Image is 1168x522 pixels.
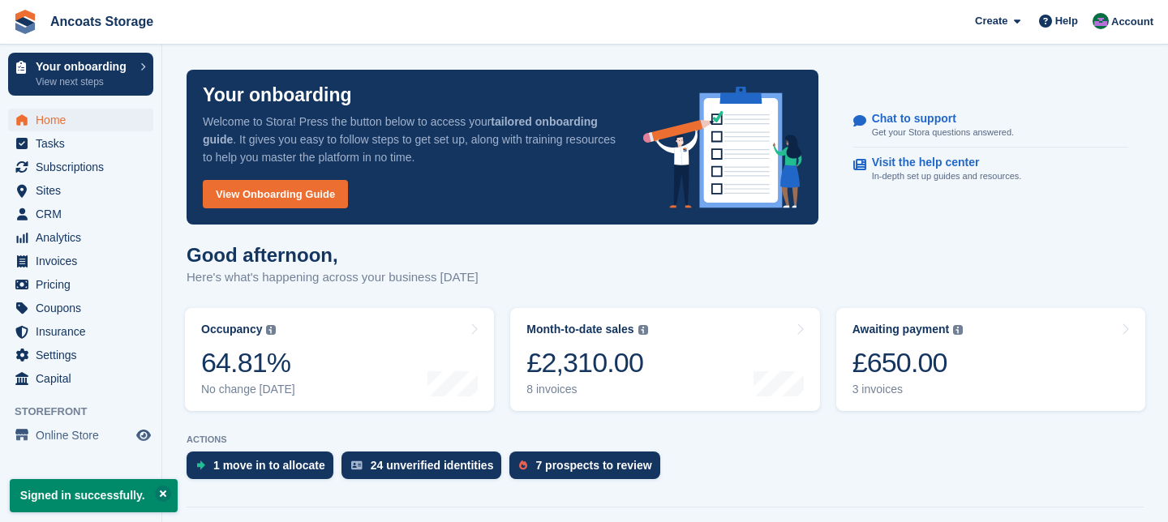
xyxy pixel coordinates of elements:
[341,451,510,487] a: 24 unverified identities
[526,323,633,336] div: Month-to-date sales
[8,53,153,96] a: Your onboarding View next steps
[8,179,153,202] a: menu
[1111,14,1153,30] span: Account
[872,156,1009,169] p: Visit the help center
[872,112,1001,126] p: Chat to support
[836,308,1145,411] a: Awaiting payment £650.00 3 invoices
[371,459,494,472] div: 24 unverified identities
[36,320,133,343] span: Insurance
[519,460,527,470] img: prospect-51fa495bee0391a8d652442698ab0144808aea92771e9ea1ae160a38d050c398.svg
[638,325,648,335] img: icon-info-grey-7440780725fd019a000dd9b08b2336e03edf1995a4989e88bcd33f0948082b44.svg
[8,273,153,296] a: menu
[213,459,325,472] div: 1 move in to allocate
[8,250,153,272] a: menu
[15,404,161,420] span: Storefront
[266,325,276,335] img: icon-info-grey-7440780725fd019a000dd9b08b2336e03edf1995a4989e88bcd33f0948082b44.svg
[852,323,950,336] div: Awaiting payment
[13,10,37,34] img: stora-icon-8386f47178a22dfd0bd8f6a31ec36ba5ce8667c1dd55bd0f319d3a0aa187defe.svg
[36,250,133,272] span: Invoices
[201,383,295,396] div: No change [DATE]
[8,344,153,366] a: menu
[8,203,153,225] a: menu
[975,13,1007,29] span: Create
[187,268,479,287] p: Here's what's happening across your business [DATE]
[36,156,133,178] span: Subscriptions
[203,86,352,105] p: Your onboarding
[351,460,363,470] img: verify_identity-adf6edd0f0f0b5bbfe63781bf79b02c33cf7c696d77639b501bdc392416b5a36.svg
[510,308,819,411] a: Month-to-date sales £2,310.00 8 invoices
[535,459,651,472] div: 7 prospects to review
[8,297,153,319] a: menu
[36,203,133,225] span: CRM
[8,367,153,390] a: menu
[509,451,668,487] a: 7 prospects to review
[8,132,153,155] a: menu
[852,346,964,379] div: £650.00
[36,367,133,390] span: Capital
[36,132,133,155] span: Tasks
[36,297,133,319] span: Coupons
[187,434,1144,445] p: ACTIONS
[36,226,133,249] span: Analytics
[953,325,963,335] img: icon-info-grey-7440780725fd019a000dd9b08b2336e03edf1995a4989e88bcd33f0948082b44.svg
[44,8,160,35] a: Ancoats Storage
[201,346,295,379] div: 64.81%
[643,87,802,208] img: onboarding-info-6c161a55d2c0e0a8cae90662b2fe09162a5109e8cc188191df67fb4f79e88e88.svg
[853,104,1128,148] a: Chat to support Get your Stora questions answered.
[853,148,1128,191] a: Visit the help center In-depth set up guides and resources.
[187,451,341,487] a: 1 move in to allocate
[36,273,133,296] span: Pricing
[526,346,647,379] div: £2,310.00
[872,126,1014,139] p: Get your Stora questions answered.
[187,244,479,266] h1: Good afternoon,
[201,323,262,336] div: Occupancy
[203,113,617,166] p: Welcome to Stora! Press the button below to access your . It gives you easy to follow steps to ge...
[196,460,205,470] img: move_ins_to_allocate_icon-fdf77a2bb77ea45bf5b3d319d69a93e2d87916cf1d5bf7949dd705db3b84f3ca.svg
[36,179,133,202] span: Sites
[36,344,133,366] span: Settings
[8,156,153,178] a: menu
[8,320,153,343] a: menu
[8,424,153,447] a: menu
[203,180,348,208] a: View Onboarding Guide
[1055,13,1078,29] span: Help
[36,61,132,72] p: Your onboarding
[36,424,133,447] span: Online Store
[185,308,494,411] a: Occupancy 64.81% No change [DATE]
[852,383,964,396] div: 3 invoices
[872,169,1022,183] p: In-depth set up guides and resources.
[36,75,132,89] p: View next steps
[8,109,153,131] a: menu
[134,426,153,445] a: Preview store
[526,383,647,396] div: 8 invoices
[36,109,133,131] span: Home
[10,479,178,512] p: Signed in successfully.
[8,226,153,249] a: menu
